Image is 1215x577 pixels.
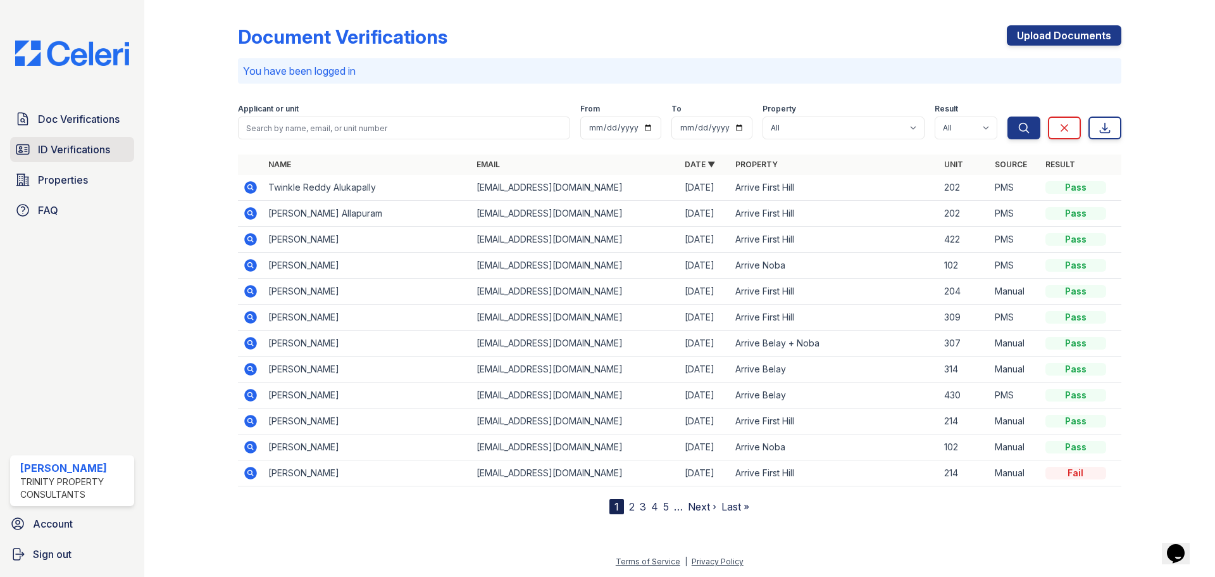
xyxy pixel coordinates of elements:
td: [PERSON_NAME] [263,434,471,460]
a: Privacy Policy [692,557,744,566]
td: [PERSON_NAME] [263,305,471,331]
td: [DATE] [680,305,730,331]
td: 214 [939,409,990,434]
div: | [685,557,687,566]
td: Arrive First Hill [730,460,938,486]
a: Doc Verifications [10,106,134,132]
td: Twinkle Reddy Alukapally [263,175,471,201]
td: Arrive Noba [730,434,938,460]
td: [DATE] [680,434,730,460]
td: [EMAIL_ADDRESS][DOMAIN_NAME] [471,201,680,227]
div: 1 [609,499,624,514]
a: Unit [944,160,963,169]
a: Next › [688,500,716,513]
a: Properties [10,167,134,193]
td: [EMAIL_ADDRESS][DOMAIN_NAME] [471,357,680,383]
a: Last » [721,500,749,513]
td: [PERSON_NAME] [263,331,471,357]
span: Properties [38,172,88,187]
td: Arrive Belay [730,383,938,409]
a: 5 [663,500,669,513]
td: 204 [939,279,990,305]
div: Pass [1045,441,1106,453]
td: [EMAIL_ADDRESS][DOMAIN_NAME] [471,305,680,331]
label: Applicant or unit [238,104,299,114]
a: Sign out [5,542,139,567]
td: PMS [990,201,1040,227]
div: Document Verifications [238,25,447,48]
td: [PERSON_NAME] [263,460,471,486]
div: Pass [1045,311,1106,324]
span: Sign out [33,547,72,562]
td: 422 [939,227,990,253]
td: [PERSON_NAME] [263,253,471,279]
td: [PERSON_NAME] [263,227,471,253]
a: Upload Documents [1007,25,1121,46]
a: Property [735,160,778,169]
td: Arrive Belay + Noba [730,331,938,357]
span: Account [33,516,73,531]
td: [DATE] [680,253,730,279]
td: Manual [990,434,1040,460]
div: Pass [1045,285,1106,298]
a: Account [5,511,139,536]
td: [EMAIL_ADDRESS][DOMAIN_NAME] [471,460,680,486]
div: Pass [1045,363,1106,376]
label: Property [763,104,796,114]
td: Arrive First Hill [730,305,938,331]
td: [DATE] [680,460,730,486]
td: [DATE] [680,279,730,305]
td: Arrive First Hill [730,227,938,253]
td: [PERSON_NAME] [263,279,471,305]
td: Manual [990,331,1040,357]
div: Pass [1045,415,1106,428]
td: 314 [939,357,990,383]
td: [DATE] [680,227,730,253]
td: Manual [990,279,1040,305]
a: Result [1045,160,1075,169]
td: Manual [990,460,1040,486]
td: 202 [939,201,990,227]
a: 3 [640,500,646,513]
div: Trinity Property Consultants [20,476,129,501]
iframe: chat widget [1162,526,1202,564]
td: [PERSON_NAME] [263,383,471,409]
a: 4 [651,500,658,513]
a: 2 [629,500,635,513]
span: ID Verifications [38,142,110,157]
label: To [671,104,682,114]
div: Pass [1045,389,1106,402]
div: Pass [1045,233,1106,246]
span: … [674,499,683,514]
td: [DATE] [680,201,730,227]
p: You have been logged in [243,63,1116,79]
div: Fail [1045,467,1106,479]
td: [EMAIL_ADDRESS][DOMAIN_NAME] [471,383,680,409]
td: 214 [939,460,990,486]
label: From [580,104,600,114]
td: Arrive First Hill [730,279,938,305]
td: 102 [939,434,990,460]
a: Email [477,160,500,169]
input: Search by name, email, or unit number [238,117,570,139]
div: [PERSON_NAME] [20,460,129,476]
td: [EMAIL_ADDRESS][DOMAIN_NAME] [471,253,680,279]
span: Doc Verifications [38,111,120,127]
div: Pass [1045,207,1106,220]
img: CE_Logo_Blue-a8612792a0a2168367f1c8372b55b34899dd931a85d93a1a3d3e32e68fde9ad4.png [5,41,139,66]
td: 202 [939,175,990,201]
td: [PERSON_NAME] [263,357,471,383]
td: [PERSON_NAME] Allapuram [263,201,471,227]
td: [PERSON_NAME] [263,409,471,434]
td: [DATE] [680,331,730,357]
a: FAQ [10,198,134,223]
td: 430 [939,383,990,409]
div: Pass [1045,337,1106,350]
td: PMS [990,175,1040,201]
a: ID Verifications [10,137,134,162]
div: Pass [1045,181,1106,194]
td: [DATE] [680,409,730,434]
td: [EMAIL_ADDRESS][DOMAIN_NAME] [471,331,680,357]
td: [EMAIL_ADDRESS][DOMAIN_NAME] [471,434,680,460]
